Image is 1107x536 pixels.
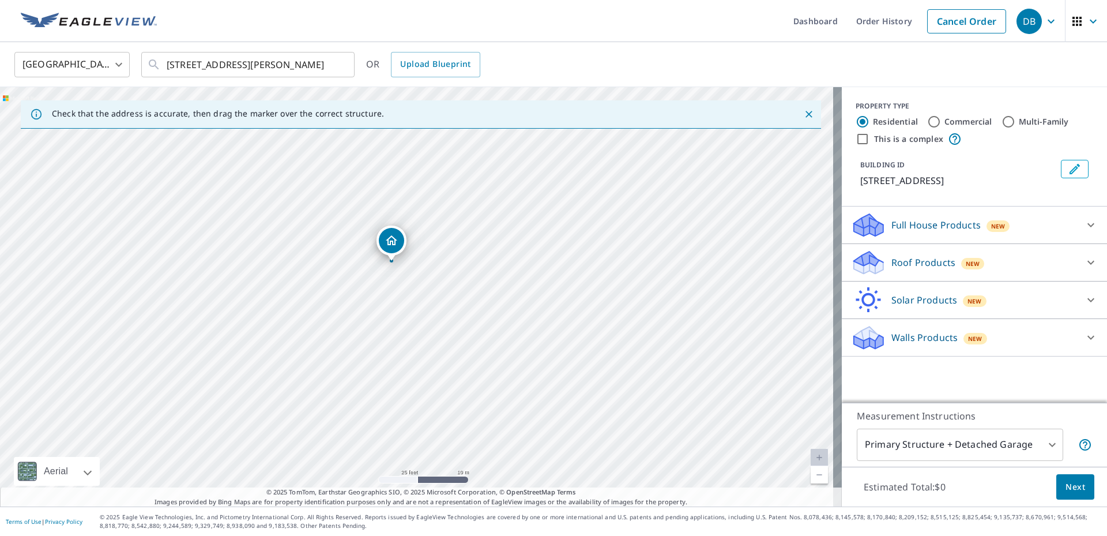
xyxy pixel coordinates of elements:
[391,52,480,77] a: Upload Blueprint
[991,222,1006,231] span: New
[1078,438,1092,452] span: Your report will include the primary structure and a detached garage if one exists.
[366,52,480,77] div: OR
[860,160,905,170] p: BUILDING ID
[21,13,157,30] img: EV Logo
[6,518,42,526] a: Terms of Use
[967,297,982,306] span: New
[266,488,576,497] span: © 2025 TomTom, Earthstar Geographics SIO, © 2025 Microsoft Corporation, ©
[891,331,958,344] p: Walls Products
[891,293,957,307] p: Solar Products
[857,409,1092,423] p: Measurement Instructions
[860,174,1056,188] p: [STREET_ADDRESS]
[376,226,406,261] div: Dropped pin, building 1, Residential property, 368 Ironwood Dr Carmel, IN 46033
[557,488,576,496] a: Terms
[968,334,982,343] span: New
[1016,9,1042,34] div: DB
[891,218,981,232] p: Full House Products
[927,9,1006,33] a: Cancel Order
[891,256,955,269] p: Roof Products
[854,474,955,500] p: Estimated Total: $0
[14,48,130,81] div: [GEOGRAPHIC_DATA]
[811,449,828,466] a: Current Level 20, Zoom In Disabled
[944,116,992,128] label: Commercial
[856,101,1093,111] div: PROPERTY TYPE
[1019,116,1069,128] label: Multi-Family
[506,488,555,496] a: OpenStreetMap
[6,518,82,525] p: |
[874,133,943,145] label: This is a complex
[100,513,1101,530] p: © 2025 Eagle View Technologies, Inc. and Pictometry International Corp. All Rights Reserved. Repo...
[40,457,71,486] div: Aerial
[45,518,82,526] a: Privacy Policy
[801,107,816,122] button: Close
[1056,474,1094,500] button: Next
[167,48,331,81] input: Search by address or latitude-longitude
[851,249,1098,276] div: Roof ProductsNew
[873,116,918,128] label: Residential
[851,211,1098,239] div: Full House ProductsNew
[857,429,1063,461] div: Primary Structure + Detached Garage
[52,108,384,119] p: Check that the address is accurate, then drag the marker over the correct structure.
[14,457,100,486] div: Aerial
[966,259,980,268] span: New
[1061,160,1089,178] button: Edit building 1
[811,466,828,483] a: Current Level 20, Zoom Out
[851,286,1098,314] div: Solar ProductsNew
[400,57,470,72] span: Upload Blueprint
[851,324,1098,351] div: Walls ProductsNew
[1065,480,1085,494] span: Next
